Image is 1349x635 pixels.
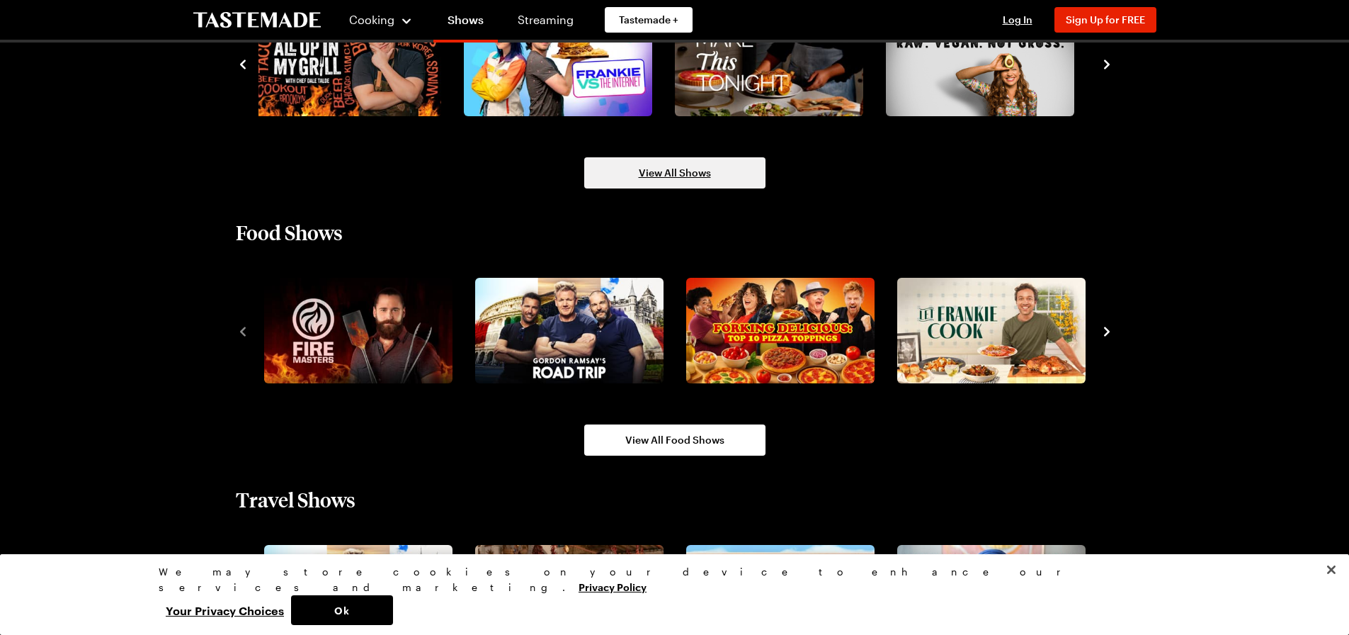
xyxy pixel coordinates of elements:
[683,278,872,384] a: Forking Delicious: Top 10 Pizza Toppings
[886,10,1074,116] img: Raw. Vegan. Not Gross.
[258,274,469,388] div: 1 / 10
[159,564,1178,625] div: Privacy
[1100,55,1114,72] button: navigate to next item
[675,10,863,116] img: Make this Tonight
[639,166,711,180] span: View All Shows
[894,278,1083,384] a: Let Frankie Cook
[261,278,450,384] a: Fire Masters
[236,55,250,72] button: navigate to previous item
[883,10,1071,116] a: Raw. Vegan. Not Gross.
[236,220,343,245] h2: Food Shows
[236,322,250,339] button: navigate to previous item
[880,6,1091,120] div: 8 / 8
[461,10,649,116] a: Frankie vs. the Internet
[625,433,724,447] span: View All Food Shows
[253,10,441,116] img: All Up In My Grill
[349,13,394,26] span: Cooking
[681,274,892,388] div: 3 / 10
[433,3,498,43] a: Shows
[669,6,880,120] div: 7 / 8
[584,425,765,456] a: View All Food Shows
[605,7,693,33] a: Tastemade +
[989,13,1046,27] button: Log In
[1003,13,1032,26] span: Log In
[672,10,860,116] a: Make this Tonight
[892,274,1103,388] div: 4 / 10
[193,12,321,28] a: To Tastemade Home Page
[250,10,438,116] a: All Up In My Grill
[349,3,414,37] button: Cooking
[236,487,355,512] h2: Travel Shows
[584,157,765,189] a: View All Shows
[1316,554,1347,585] button: Close
[159,564,1178,595] div: We may store cookies on your device to enhance our services and marketing.
[579,580,647,593] a: More information about your privacy, opens in a new tab
[464,10,652,116] img: Frankie vs. the Internet
[1054,7,1156,33] button: Sign Up for FREE
[1066,13,1145,26] span: Sign Up for FREE
[897,278,1086,384] img: Let Frankie Cook
[472,278,661,384] a: Gordon Ramsay's Road Trip
[458,6,669,120] div: 6 / 8
[159,595,291,625] button: Your Privacy Choices
[264,278,452,384] img: Fire Masters
[291,595,393,625] button: Ok
[1100,322,1114,339] button: navigate to next item
[686,278,875,384] img: Forking Delicious: Top 10 Pizza Toppings
[247,6,458,120] div: 5 / 8
[619,13,678,27] span: Tastemade +
[475,278,664,384] img: Gordon Ramsay's Road Trip
[469,274,681,388] div: 2 / 10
